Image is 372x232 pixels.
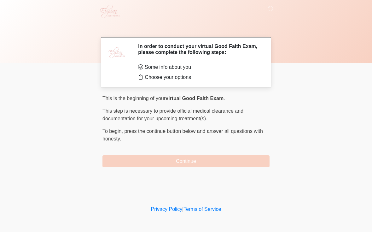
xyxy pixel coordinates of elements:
[138,63,260,71] li: Some info about you
[102,108,243,121] span: This step is necessary to provide official medical clearance and documentation for your upcoming ...
[102,96,166,101] span: This is the beginning of your
[98,23,274,34] h1: ‎ ‎ ‎ ‎
[138,74,260,81] li: Choose your options
[182,206,183,212] a: |
[107,43,126,62] img: Agent Avatar
[224,96,225,101] span: .
[102,128,263,141] span: press the continue button below and answer all questions with honesty.
[151,206,183,212] a: Privacy Policy
[166,96,224,101] strong: virtual Good Faith Exam
[102,128,124,134] span: To begin,
[183,206,221,212] a: Terms of Service
[138,43,260,55] h2: In order to conduct your virtual Good Faith Exam, please complete the following steps:
[96,5,123,18] img: Elysian Aesthetics Logo
[102,155,270,167] button: Continue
